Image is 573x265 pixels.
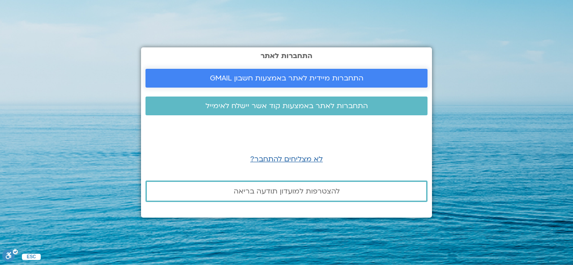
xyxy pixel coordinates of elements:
[145,97,428,115] a: התחברות לאתר באמצעות קוד אשר יישלח לאימייל
[250,154,323,164] a: לא מצליחים להתחבר?
[210,74,363,82] span: התחברות מיידית לאתר באמצעות חשבון GMAIL
[234,187,340,195] span: להצטרפות למועדון תודעה בריאה
[205,102,368,110] span: התחברות לאתר באמצעות קוד אשר יישלח לאימייל
[145,52,428,60] h2: התחברות לאתר
[145,69,428,88] a: התחברות מיידית לאתר באמצעות חשבון GMAIL
[145,181,428,202] a: להצטרפות למועדון תודעה בריאה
